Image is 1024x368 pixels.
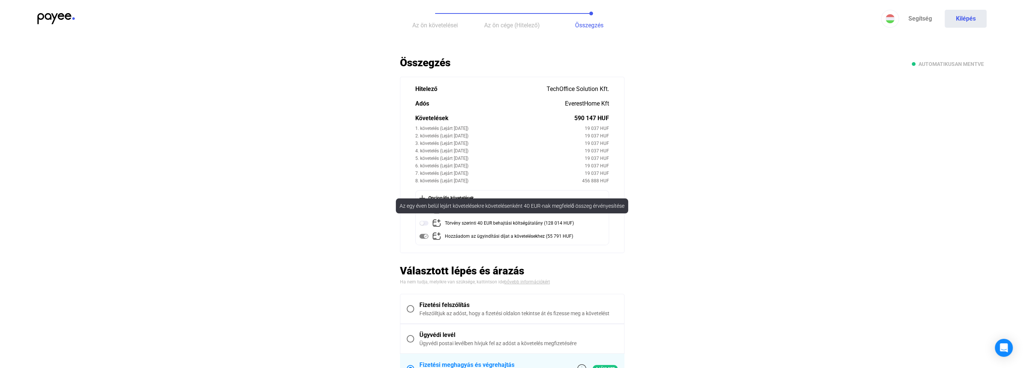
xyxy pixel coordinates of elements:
[415,177,582,185] div: 8. követelés (Lejárt [DATE])
[415,140,585,147] div: 3. követelés (Lejárt [DATE])
[37,13,75,24] img: payee-logo
[419,340,618,347] div: Ügyvédi postai levélben hívjuk fel az adóst a követelés megfizetésére
[574,114,609,123] div: 590 147 HUF
[419,301,618,310] div: Fizetési felszólítás
[415,170,585,177] div: 7. követelés (Lejárt [DATE])
[585,132,609,140] div: 19 037 HUF
[415,147,585,155] div: 4. követelés (Lejárt [DATE])
[432,219,441,228] img: add-claim
[400,56,624,69] h2: Összegzés
[415,125,585,132] div: 1. követelés (Lejárt [DATE])
[945,10,987,28] button: Kilépés
[419,219,428,228] img: toggle-off
[547,85,609,94] div: TechOffice Solution Kft.
[415,155,585,162] div: 5. követelés (Lejárt [DATE])
[484,22,540,29] span: Az ön cége (Hitelező)
[582,177,609,185] div: 456 888 HUF
[585,125,609,132] div: 19 037 HUF
[585,140,609,147] div: 19 037 HUF
[415,85,547,94] div: Hitelező
[415,162,585,170] div: 6. követelés (Lejárt [DATE])
[396,198,628,213] div: Az egy éven belül lejárt követelésekre követelésenként 40 EUR-nak megfelelő összeg érvényesítése
[432,232,441,241] img: add-claim
[415,114,574,123] div: Követelések
[415,99,565,108] div: Adós
[899,10,941,28] a: Segítség
[400,264,624,277] h2: Választott lépés és árazás
[445,232,573,241] div: Hozzáadom az ügyindítási díjat a követelésekhez (55 791 HUF)
[585,162,609,170] div: 19 037 HUF
[585,170,609,177] div: 19 037 HUF
[419,310,618,317] div: Felszólítjuk az adóst, hogy a fizetési oldalon tekintse át és fizesse meg a követelést
[400,279,504,285] span: Ha nem tudja, melyikre van szüksége, kattintson ide
[565,99,609,108] div: EverestHome Kft
[419,232,428,241] img: toggle-on-disabled
[504,279,550,285] a: bővebb információkért
[419,331,618,340] div: Ügyvédi levél
[445,219,574,228] div: Törvény szerinti 40 EUR behajtási költségátalány (128 014 HUF)
[585,155,609,162] div: 19 037 HUF
[886,14,895,23] img: HU
[995,339,1013,357] div: Open Intercom Messenger
[881,10,899,28] button: HU
[415,132,585,140] div: 2. követelés (Lejárt [DATE])
[412,22,458,29] span: Az ön követelései
[585,147,609,155] div: 19 037 HUF
[575,22,603,29] span: Összegzés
